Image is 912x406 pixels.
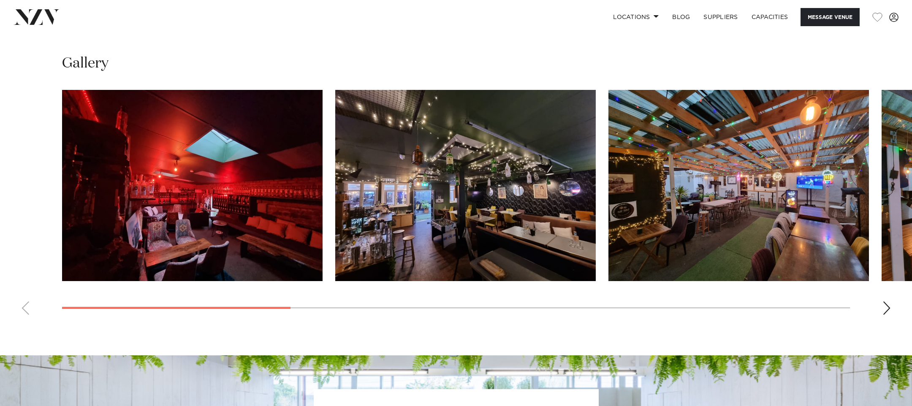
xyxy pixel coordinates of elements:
[665,8,697,26] a: BLOG
[62,54,109,73] h2: Gallery
[62,90,323,281] swiper-slide: 1 / 10
[697,8,744,26] a: SUPPLIERS
[608,90,869,281] swiper-slide: 3 / 10
[335,90,596,281] swiper-slide: 2 / 10
[606,8,665,26] a: Locations
[14,9,60,24] img: nzv-logo.png
[745,8,795,26] a: Capacities
[801,8,860,26] button: Message Venue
